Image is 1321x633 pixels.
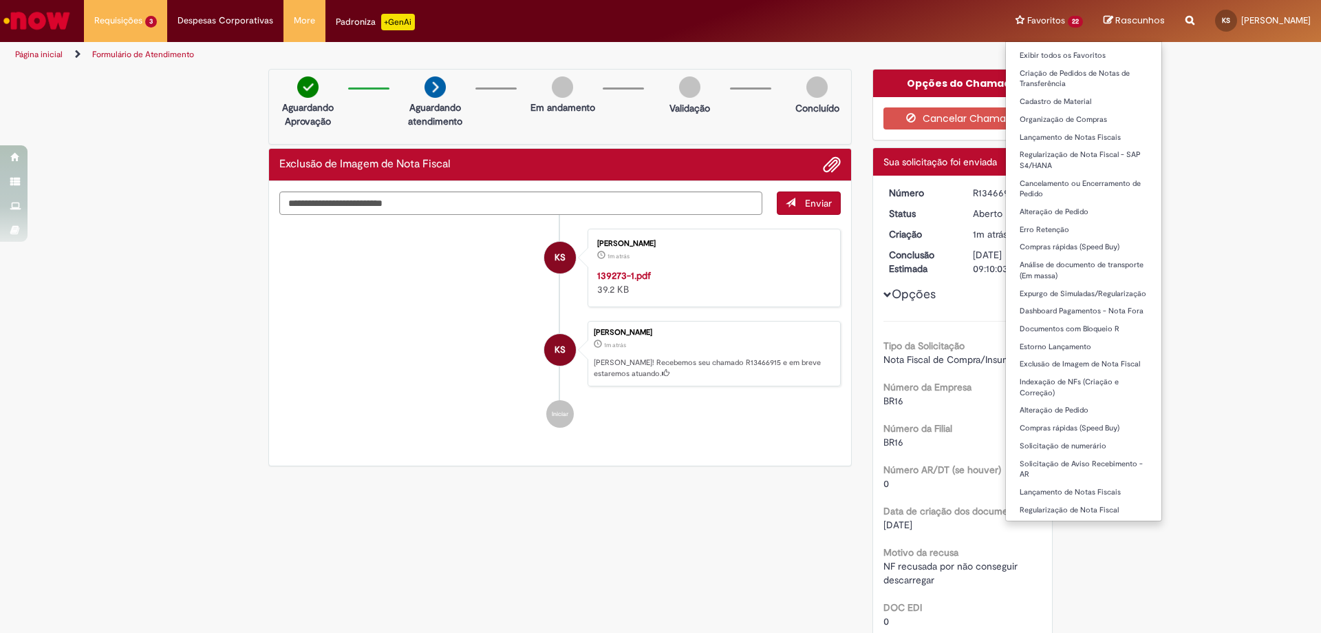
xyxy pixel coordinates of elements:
[1115,14,1165,27] span: Rascunhos
[973,227,1037,241] div: 01/09/2025 10:09:58
[1006,304,1161,319] a: Dashboard Pagamentos - Nota Fora
[544,242,576,273] div: Kelayne Kemeli da Silva
[973,207,1037,220] div: Aberto
[608,252,630,260] span: 1m atrás
[178,14,273,28] span: Despesas Corporativas
[973,186,1037,200] div: R13466915
[1006,421,1161,436] a: Compras rápidas (Speed Buy)
[805,197,832,209] span: Enviar
[883,107,1042,129] button: Cancelar Chamado
[1006,287,1161,302] a: Expurgo de Simuladas/Regularização
[883,560,1020,586] span: NF recusada por não conseguir descarregar
[883,464,1001,476] b: Número AR/DT (se houver)
[879,186,963,200] dt: Número
[1006,503,1161,518] a: Regularização de Nota Fiscal
[279,191,762,215] textarea: Digite sua mensagem aqui...
[555,241,566,274] span: KS
[597,240,826,248] div: [PERSON_NAME]
[275,101,341,128] p: Aguardando Aprovação
[608,252,630,260] time: 01/09/2025 10:09:55
[279,321,841,387] li: Kelayne Kemeli da Silva
[1006,322,1161,337] a: Documentos com Bloqueio R
[381,14,415,30] p: +GenAi
[1027,14,1065,28] span: Favoritos
[883,601,922,614] b: DOC EDI
[604,341,626,349] span: 1m atrás
[1006,457,1161,482] a: Solicitação de Aviso Recebimento - AR
[297,76,319,98] img: check-circle-green.png
[669,101,710,115] p: Validação
[879,207,963,220] dt: Status
[1006,403,1161,418] a: Alteração de Pedido
[883,615,889,627] span: 0
[883,422,952,435] b: Número da Filial
[883,477,889,490] span: 0
[806,76,828,98] img: img-circle-grey.png
[883,340,965,352] b: Tipo da Solicitação
[10,42,870,68] ul: Trilhas de página
[555,333,566,366] span: KS
[544,334,576,366] div: Kelayne Kemeli da Silva
[402,101,469,128] p: Aguardando atendimento
[883,381,971,393] b: Número da Empresa
[973,228,1007,240] time: 01/09/2025 10:09:58
[883,156,997,168] span: Sua solicitação foi enviada
[1006,240,1161,255] a: Compras rápidas (Speed Buy)
[883,353,1016,366] span: Nota Fiscal de Compra/Insumo
[823,156,841,174] button: Adicionar anexos
[1222,16,1230,25] span: KS
[294,14,315,28] span: More
[1006,48,1161,63] a: Exibir todos os Favoritos
[883,519,912,531] span: [DATE]
[597,269,826,296] div: 39.2 KB
[1104,14,1165,28] a: Rascunhos
[279,158,451,171] h2: Exclusão de Imagem de Nota Fiscal Histórico de tíquete
[1006,205,1161,220] a: Alteração de Pedido
[1006,112,1161,127] a: Organização de Compras
[679,76,700,98] img: img-circle-grey.png
[883,436,903,448] span: BR16
[1006,375,1161,400] a: Indexação de NFs (Criação e Correção)
[530,101,595,114] p: Em andamento
[604,341,626,349] time: 01/09/2025 10:09:58
[594,329,833,337] div: [PERSON_NAME]
[1006,94,1161,110] a: Cadastro de Material
[597,269,651,282] a: 139273-1.pdf
[1006,340,1161,355] a: Estorno Lançamento
[973,248,1037,276] div: [DATE] 09:10:03
[15,49,63,60] a: Página inicial
[1006,485,1161,500] a: Lançamento de Notas Fiscais
[1006,222,1161,238] a: Erro Retenção
[1241,14,1311,26] span: [PERSON_NAME]
[145,16,157,28] span: 3
[552,76,573,98] img: img-circle-grey.png
[873,70,1053,97] div: Opções do Chamado
[1,7,72,34] img: ServiceNow
[336,14,415,30] div: Padroniza
[1068,16,1083,28] span: 22
[1006,439,1161,454] a: Solicitação de numerário
[795,101,839,115] p: Concluído
[879,248,963,276] dt: Conclusão Estimada
[973,228,1007,240] span: 1m atrás
[1006,258,1161,283] a: Análise de documento de transporte (Em massa)
[1006,130,1161,145] a: Lançamento de Notas Fiscais
[425,76,446,98] img: arrow-next.png
[92,49,194,60] a: Formulário de Atendimento
[94,14,142,28] span: Requisições
[777,191,841,215] button: Enviar
[883,505,1026,517] b: Data de criação dos documentos
[883,395,903,407] span: BR16
[279,215,841,442] ul: Histórico de tíquete
[1006,357,1161,372] a: Exclusão de Imagem de Nota Fiscal
[883,546,958,559] b: Motivo da recusa
[1006,66,1161,92] a: Criação de Pedidos de Notas de Transferência
[1006,176,1161,202] a: Cancelamento ou Encerramento de Pedido
[879,227,963,241] dt: Criação
[1005,41,1162,521] ul: Favoritos
[1006,147,1161,173] a: Regularização de Nota Fiscal - SAP S4/HANA
[594,357,833,379] p: [PERSON_NAME]! Recebemos seu chamado R13466915 e em breve estaremos atuando.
